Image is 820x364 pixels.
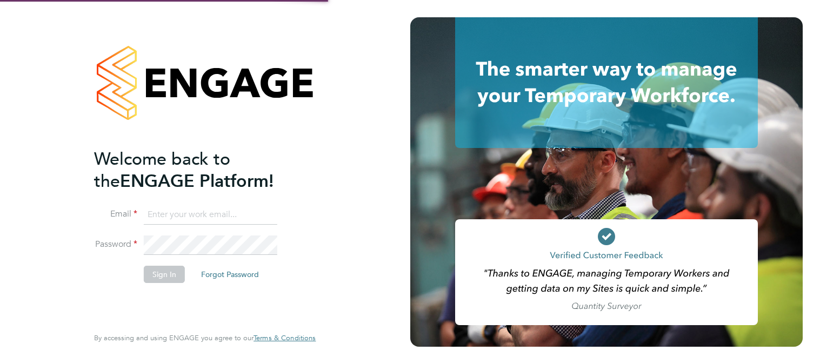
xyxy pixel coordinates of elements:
button: Sign In [144,266,185,283]
a: Terms & Conditions [254,334,316,342]
label: Email [94,208,137,220]
span: Terms & Conditions [254,333,316,342]
input: Enter your work email... [144,205,277,225]
span: Welcome back to the [94,149,230,192]
label: Password [94,239,137,250]
h2: ENGAGE Platform! [94,148,305,192]
span: By accessing and using ENGAGE you agree to our [94,333,316,342]
button: Forgot Password [192,266,268,283]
